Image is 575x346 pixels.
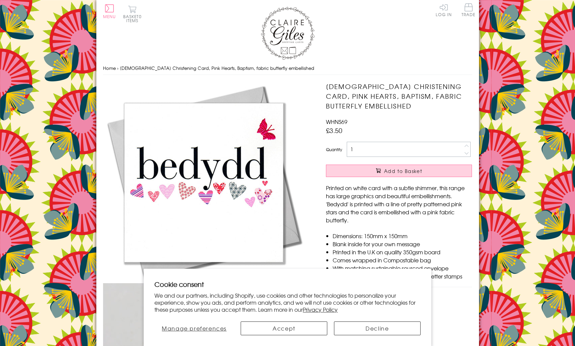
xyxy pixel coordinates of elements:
[333,232,472,240] li: Dimensions: 150mm x 150mm
[120,65,314,71] span: [DEMOGRAPHIC_DATA] Christening Card, Pink Hearts, Baptism, fabric butterfly embellished
[462,3,476,16] span: Trade
[103,61,472,75] nav: breadcrumbs
[462,3,476,18] a: Trade
[333,240,472,248] li: Blank inside for your own message
[261,7,315,60] img: Claire Giles Greetings Cards
[436,3,452,16] a: Log In
[103,13,116,19] span: Menu
[154,292,421,313] p: We and our partners, including Shopify, use cookies and other technologies to personalize your ex...
[103,82,304,283] img: Welsh Christening Card, Pink Hearts, Baptism, fabric butterfly embellished
[384,168,422,174] span: Add to Basket
[333,264,472,272] li: With matching sustainable sourced envelope
[162,324,227,332] span: Manage preferences
[333,256,472,264] li: Comes wrapped in Compostable bag
[333,248,472,256] li: Printed in the U.K on quality 350gsm board
[326,126,342,135] span: £3.50
[326,146,342,153] label: Quantity
[123,5,142,23] button: Basket0 items
[154,279,421,289] h2: Cookie consent
[326,82,472,111] h1: [DEMOGRAPHIC_DATA] Christening Card, Pink Hearts, Baptism, fabric butterfly embellished
[334,321,421,335] button: Decline
[241,321,327,335] button: Accept
[103,4,116,18] button: Menu
[103,65,116,71] a: Home
[326,184,472,224] p: Printed on white card with a subtle shimmer, this range has large graphics and beautiful embellis...
[117,65,118,71] span: ›
[326,118,347,126] span: WHNS69
[326,165,472,177] button: Add to Basket
[303,305,338,313] a: Privacy Policy
[154,321,234,335] button: Manage preferences
[126,13,142,24] span: 0 items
